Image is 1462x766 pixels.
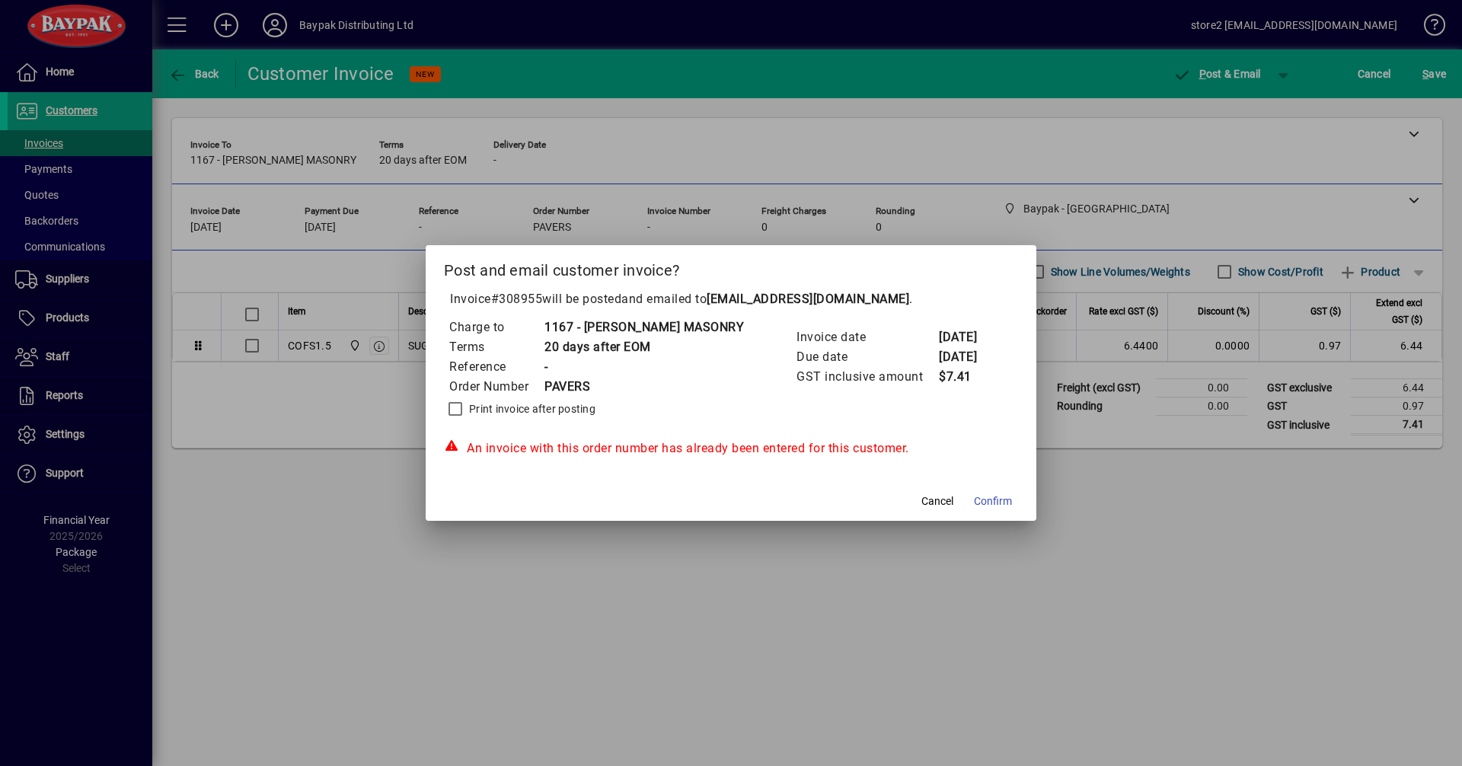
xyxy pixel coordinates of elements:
[921,493,953,509] span: Cancel
[938,347,999,367] td: [DATE]
[544,357,744,377] td: -
[448,318,544,337] td: Charge to
[938,367,999,387] td: $7.41
[426,245,1036,289] h2: Post and email customer invoice?
[444,439,1018,458] div: An invoice with this order number has already been entered for this customer.
[968,487,1018,515] button: Confirm
[448,337,544,357] td: Terms
[621,292,909,306] span: and emailed to
[448,357,544,377] td: Reference
[913,487,962,515] button: Cancel
[707,292,909,306] b: [EMAIL_ADDRESS][DOMAIN_NAME]
[544,337,744,357] td: 20 days after EOM
[444,290,1018,308] p: Invoice will be posted .
[796,367,938,387] td: GST inclusive amount
[491,292,543,306] span: #308955
[796,347,938,367] td: Due date
[544,318,744,337] td: 1167 - [PERSON_NAME] MASONRY
[544,377,744,397] td: PAVERS
[938,327,999,347] td: [DATE]
[466,401,595,417] label: Print invoice after posting
[796,327,938,347] td: Invoice date
[448,377,544,397] td: Order Number
[974,493,1012,509] span: Confirm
